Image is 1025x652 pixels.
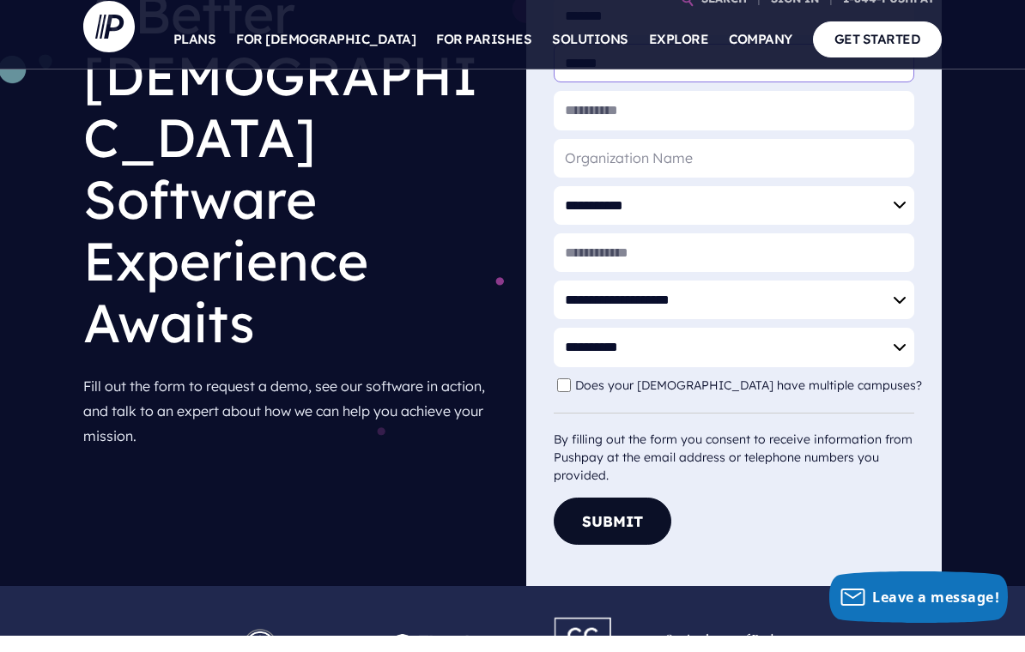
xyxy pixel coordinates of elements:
picture: Pushpay_Logo__CCM [522,623,646,640]
a: GET STARTED [813,38,943,73]
a: FOR PARISHES [436,26,531,86]
span: Leave a message! [872,604,999,623]
a: FOR [DEMOGRAPHIC_DATA] [236,26,415,86]
button: Submit [554,514,671,561]
a: SOLUTIONS [552,26,628,86]
a: PLANS [173,26,216,86]
a: EXPLORE [649,26,709,86]
p: Fill out the form to request a demo, see our software in action, and talk to an expert about how ... [83,383,499,471]
a: COMPANY [729,26,792,86]
button: Leave a message! [829,588,1008,639]
input: Organization Name [554,155,914,194]
div: By filling out the form you consent to receive information from Pushpay at the email address or t... [554,429,914,501]
label: Does your [DEMOGRAPHIC_DATA] have multiple campuses? [575,395,931,409]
